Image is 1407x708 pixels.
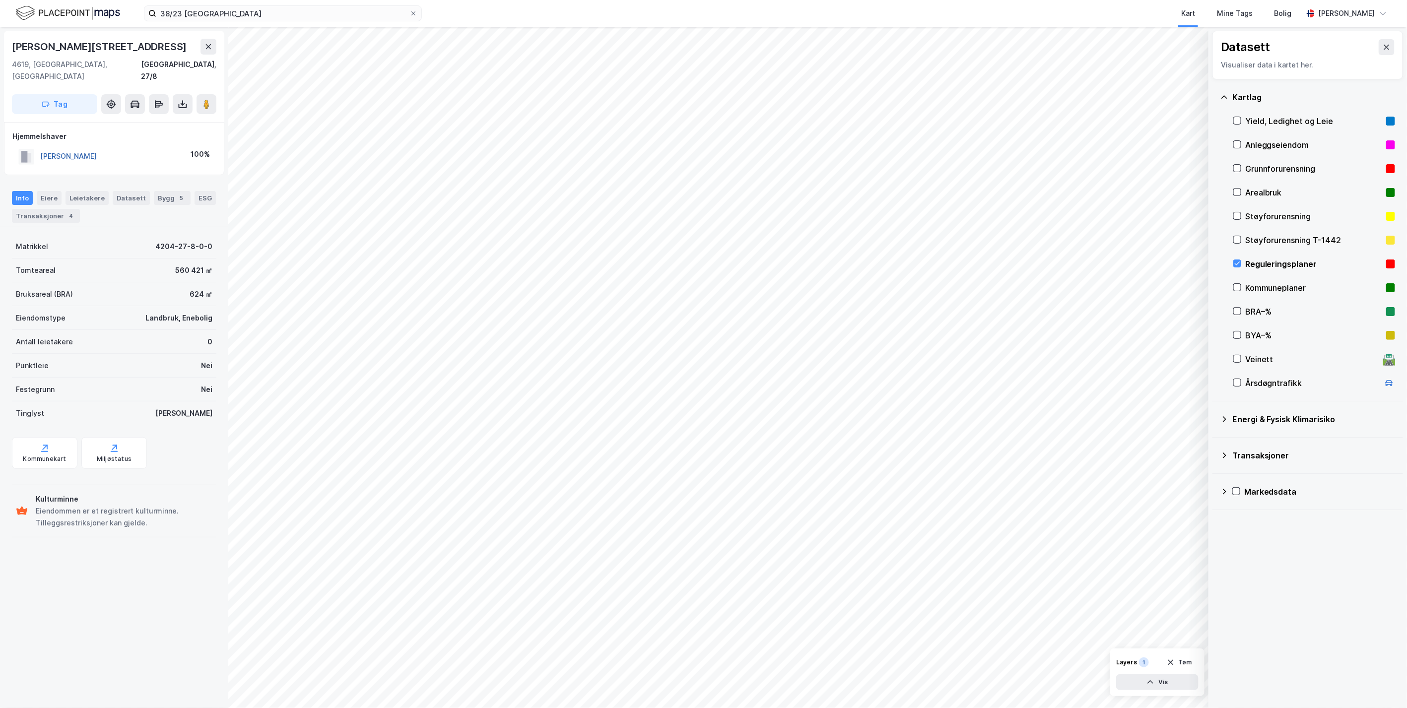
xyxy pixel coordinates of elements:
[37,191,62,205] div: Eiere
[1139,657,1149,667] div: 1
[1245,139,1382,151] div: Anleggseiendom
[1160,654,1199,670] button: Tøm
[201,360,212,372] div: Nei
[177,193,187,203] div: 5
[145,312,212,324] div: Landbruk, Enebolig
[1245,187,1382,198] div: Arealbruk
[1221,39,1270,55] div: Datasett
[201,384,212,395] div: Nei
[12,209,80,223] div: Transaksjoner
[16,288,73,300] div: Bruksareal (BRA)
[1245,377,1379,389] div: Årsdøgntrafikk
[66,211,76,221] div: 4
[1245,210,1382,222] div: Støyforurensning
[113,191,150,205] div: Datasett
[66,191,109,205] div: Leietakere
[1245,353,1379,365] div: Veinett
[1232,91,1395,103] div: Kartlag
[156,6,409,21] input: Søk på adresse, matrikkel, gårdeiere, leietakere eller personer
[12,130,216,142] div: Hjemmelshaver
[16,336,73,348] div: Antall leietakere
[1245,329,1382,341] div: BYA–%
[1357,660,1407,708] div: Kontrollprogram for chat
[12,39,189,55] div: [PERSON_NAME][STREET_ADDRESS]
[207,336,212,348] div: 0
[12,94,97,114] button: Tag
[1232,450,1395,461] div: Transaksjoner
[97,455,132,463] div: Miljøstatus
[16,4,120,22] img: logo.f888ab2527a4732fd821a326f86c7f29.svg
[1274,7,1292,19] div: Bolig
[1116,674,1199,690] button: Vis
[16,407,44,419] div: Tinglyst
[191,148,210,160] div: 100%
[16,360,49,372] div: Punktleie
[12,59,141,82] div: 4619, [GEOGRAPHIC_DATA], [GEOGRAPHIC_DATA]
[1217,7,1253,19] div: Mine Tags
[1383,353,1396,366] div: 🛣️
[36,505,212,529] div: Eiendommen er et registrert kulturminne. Tilleggsrestriksjoner kan gjelde.
[1357,660,1407,708] iframe: Chat Widget
[1319,7,1375,19] div: [PERSON_NAME]
[16,312,66,324] div: Eiendomstype
[1245,306,1382,318] div: BRA–%
[1181,7,1195,19] div: Kart
[1245,282,1382,294] div: Kommuneplaner
[1245,234,1382,246] div: Støyforurensning T-1442
[36,493,212,505] div: Kulturminne
[16,241,48,253] div: Matrikkel
[155,407,212,419] div: [PERSON_NAME]
[190,288,212,300] div: 624 ㎡
[1245,163,1382,175] div: Grunnforurensning
[154,191,191,205] div: Bygg
[16,384,55,395] div: Festegrunn
[1244,486,1395,498] div: Markedsdata
[1245,115,1382,127] div: Yield, Ledighet og Leie
[23,455,66,463] div: Kommunekart
[195,191,216,205] div: ESG
[141,59,216,82] div: [GEOGRAPHIC_DATA], 27/8
[155,241,212,253] div: 4204-27-8-0-0
[1245,258,1382,270] div: Reguleringsplaner
[16,264,56,276] div: Tomteareal
[1232,413,1395,425] div: Energi & Fysisk Klimarisiko
[12,191,33,205] div: Info
[175,264,212,276] div: 560 421 ㎡
[1116,658,1137,666] div: Layers
[1221,59,1395,71] div: Visualiser data i kartet her.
